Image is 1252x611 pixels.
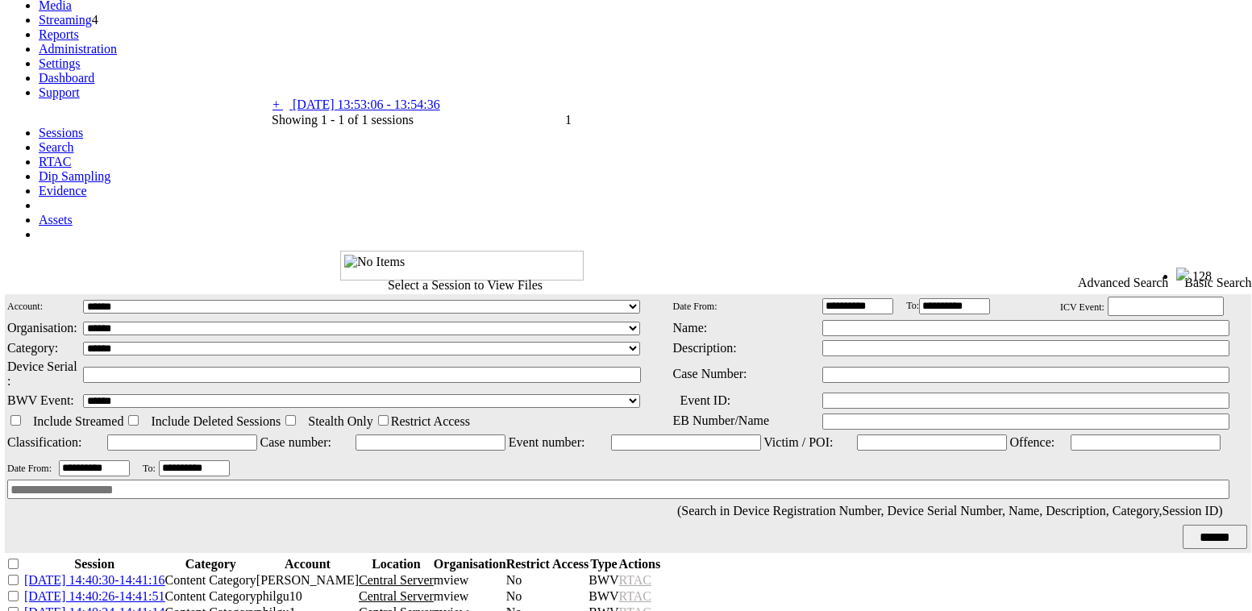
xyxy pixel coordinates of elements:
[1060,301,1104,313] span: ICV Event:
[589,573,618,587] span: BWV
[506,573,522,587] span: No
[1176,268,1189,281] img: bell25.png
[39,213,73,227] a: Assets
[673,367,747,380] span: Case Number:
[24,573,165,587] a: [DATE] 14:40:30-14:41:16
[359,556,434,572] th: Location
[260,435,331,449] span: Case number:
[6,296,81,317] td: Account:
[39,140,74,154] a: Search
[619,556,661,572] th: Actions
[673,341,737,355] span: Description:
[92,13,98,27] span: 4
[905,296,1034,317] td: To:
[763,435,833,449] span: Victim / POI:
[7,321,77,335] span: Organisation:
[1010,435,1055,449] span: Offence:
[7,435,81,449] span: Classification:
[1184,276,1251,290] span: Basic Search
[256,573,359,587] span: [PERSON_NAME]
[1007,268,1144,281] span: Welcome, BWV (Administrator)
[589,589,618,603] span: BWV
[39,184,87,197] a: Evidence
[39,155,71,168] a: RTAC
[39,13,92,27] a: Streaming
[673,414,770,427] span: EB Number/Name
[256,556,359,572] th: Account
[619,573,651,587] span: RTAC
[33,414,123,428] span: Include Streamed
[39,169,110,183] a: Dip Sampling
[509,435,585,449] span: Event number:
[680,393,731,407] span: Event ID:
[39,71,94,85] a: Dashboard
[506,589,522,603] span: No
[434,573,469,587] span: mview
[506,556,589,572] th: Restrict Access
[673,321,708,335] span: Name:
[589,556,618,572] th: Type
[151,414,281,428] span: Include Deleted Sessions
[6,339,81,357] td: Category:
[619,589,651,603] span: RTAC
[434,589,469,603] span: mview
[677,504,1223,517] span: (Search in Device Registration Number, Device Serial Number, Name, Description, Category,Session ID)
[39,42,117,56] a: Administration
[39,27,79,41] a: Reports
[374,412,471,430] td: Restrict Access
[672,296,821,317] td: Date From:
[165,589,256,603] span: Content Category
[308,414,372,428] span: Stealth Only
[434,556,506,572] th: Organisation
[256,589,302,603] span: philgu10
[165,556,256,572] th: Category
[39,85,80,99] a: Support
[24,556,165,572] th: Session
[165,573,256,587] span: Content Category
[1192,269,1212,283] span: 128
[142,459,156,477] td: To:
[39,126,83,139] a: Sessions
[24,589,165,603] a: [DATE] 14:40:26-14:41:51
[39,56,81,70] a: Settings
[7,360,77,388] span: Device Serial :
[359,573,434,587] span: Central Server
[6,459,56,477] td: Date From:
[359,589,434,603] span: Central Server
[6,391,81,409] td: BWV Event:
